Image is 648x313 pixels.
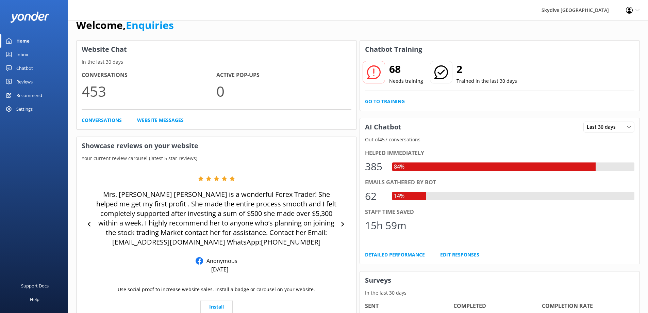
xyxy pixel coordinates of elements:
[453,302,542,311] h4: Completed
[30,293,39,306] div: Help
[10,12,49,23] img: yonder-white-logo.png
[360,41,427,58] h3: Chatbot Training
[196,257,203,265] img: Facebook Reviews
[365,98,405,105] a: Go to Training
[365,158,385,175] div: 385
[126,18,174,32] a: Enquiries
[542,302,630,311] h4: Completion Rate
[365,178,635,187] div: Emails gathered by bot
[365,302,453,311] h4: Sent
[365,217,406,234] div: 15h 59m
[76,17,174,33] h1: Welcome,
[216,71,351,80] h4: Active Pop-ups
[365,208,635,217] div: Staff time saved
[587,123,620,131] span: Last 30 days
[365,149,635,158] div: Helped immediately
[389,77,423,85] p: Needs training
[392,162,406,171] div: 84%
[16,34,30,48] div: Home
[118,286,315,293] p: Use social proof to increase website sales. Install a badge or carousel on your website.
[392,192,406,201] div: 14%
[365,188,385,204] div: 62
[16,89,42,102] div: Recommend
[16,75,33,89] div: Reviews
[77,58,356,66] p: In the last 30 days
[77,155,356,162] p: Your current review carousel (latest 5 star reviews)
[360,271,640,289] h3: Surveys
[389,61,423,77] h2: 68
[16,61,33,75] div: Chatbot
[365,251,425,259] a: Detailed Performance
[137,116,184,124] a: Website Messages
[82,71,216,80] h4: Conversations
[440,251,479,259] a: Edit Responses
[360,289,640,297] p: In the last 30 days
[77,41,356,58] h3: Website Chat
[82,116,122,124] a: Conversations
[82,80,216,103] p: 453
[211,266,228,273] p: [DATE]
[77,137,356,155] h3: Showcase reviews on your website
[360,136,640,143] p: Out of 457 conversations
[360,118,406,136] h3: AI Chatbot
[16,102,33,116] div: Settings
[203,257,237,265] p: Anonymous
[95,190,338,247] p: Mrs. [PERSON_NAME] [PERSON_NAME] is a wonderful Forex Trader! She helped me get my first profit ....
[16,48,28,61] div: Inbox
[456,61,517,77] h2: 2
[456,77,517,85] p: Trained in the last 30 days
[21,279,49,293] div: Support Docs
[216,80,351,103] p: 0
